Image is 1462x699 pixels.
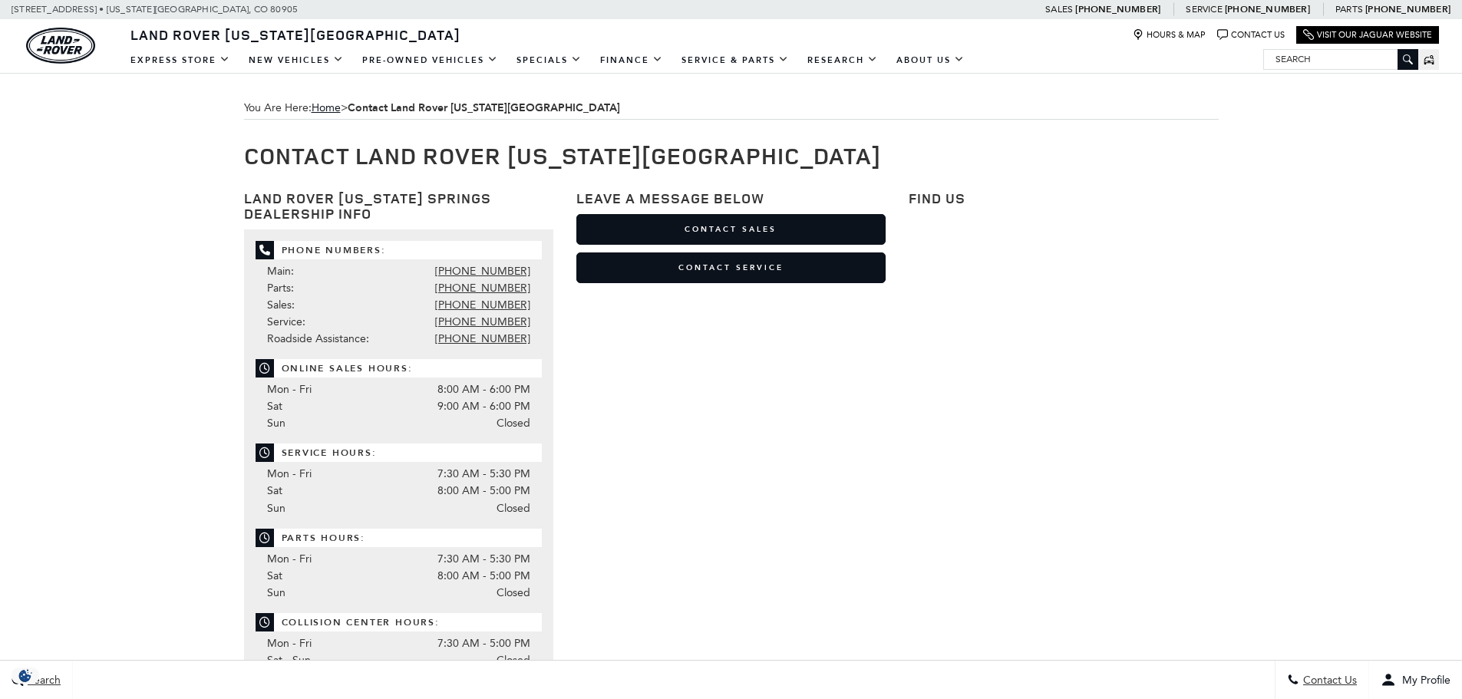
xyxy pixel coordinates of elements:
span: Parts: [267,282,294,295]
img: Land Rover [26,28,95,64]
a: [PHONE_NUMBER] [435,282,530,295]
div: Breadcrumbs [244,97,1219,120]
a: Finance [591,47,672,74]
span: Service: [267,315,305,328]
span: Mon - Fri [267,552,312,565]
a: About Us [887,47,974,74]
span: Sun [267,586,285,599]
section: Click to Open Cookie Consent Modal [8,668,43,684]
span: 8:00 AM - 5:00 PM [437,483,530,500]
span: 7:30 AM - 5:00 PM [437,635,530,652]
span: Sat - Sun [267,654,311,667]
span: Sat [267,569,282,582]
h3: Find Us [909,191,1218,206]
iframe: Dealer location map [909,214,1218,517]
a: Hours & Map [1133,29,1206,41]
input: Search [1264,50,1417,68]
span: Service Hours: [256,443,542,462]
a: Specials [507,47,591,74]
span: Online Sales Hours: [256,359,542,378]
span: Sales [1045,4,1073,15]
span: 7:30 AM - 5:30 PM [437,551,530,568]
span: Sun [267,417,285,430]
img: Opt-Out Icon [8,668,43,684]
span: Main: [267,265,294,278]
a: Service & Parts [672,47,798,74]
nav: Main Navigation [121,47,974,74]
span: Mon - Fri [267,637,312,650]
span: My Profile [1396,674,1450,687]
span: Sat [267,400,282,413]
span: Land Rover [US_STATE][GEOGRAPHIC_DATA] [130,25,460,44]
span: You Are Here: [244,97,1219,120]
span: Sat [267,484,282,497]
a: [PHONE_NUMBER] [435,265,530,278]
span: Mon - Fri [267,383,312,396]
span: Phone Numbers: [256,241,542,259]
a: Home [312,101,341,114]
span: Mon - Fri [267,467,312,480]
h1: Contact Land Rover [US_STATE][GEOGRAPHIC_DATA] [244,143,1219,168]
a: Land Rover [US_STATE][GEOGRAPHIC_DATA] [121,25,470,44]
span: Parts [1335,4,1363,15]
span: 9:00 AM - 6:00 PM [437,398,530,415]
span: 7:30 AM - 5:30 PM [437,466,530,483]
span: Closed [497,415,530,432]
span: Sales: [267,298,295,312]
a: Contact Us [1217,29,1285,41]
span: Service [1186,4,1222,15]
span: Collision Center Hours: [256,613,542,631]
h3: Land Rover [US_STATE] Springs Dealership Info [244,191,553,222]
span: Closed [497,585,530,602]
a: [PHONE_NUMBER] [1365,3,1450,15]
button: Open user profile menu [1369,661,1462,699]
span: Closed [497,500,530,517]
a: EXPRESS STORE [121,47,239,74]
strong: Contact Land Rover [US_STATE][GEOGRAPHIC_DATA] [348,101,620,115]
a: Research [798,47,887,74]
a: [PHONE_NUMBER] [435,332,530,345]
span: 8:00 AM - 6:00 PM [437,381,530,398]
a: [STREET_ADDRESS] • [US_STATE][GEOGRAPHIC_DATA], CO 80905 [12,4,298,15]
h3: Leave a Message Below [576,191,886,206]
a: Contact Service [576,252,886,283]
span: > [312,101,620,114]
a: land-rover [26,28,95,64]
a: New Vehicles [239,47,353,74]
a: [PHONE_NUMBER] [1225,3,1310,15]
a: [PHONE_NUMBER] [1075,3,1160,15]
span: Contact Us [1299,674,1357,687]
span: 8:00 AM - 5:00 PM [437,568,530,585]
a: [PHONE_NUMBER] [435,315,530,328]
span: Sun [267,502,285,515]
span: Roadside Assistance: [267,332,369,345]
span: Parts Hours: [256,529,542,547]
span: Closed [497,652,530,669]
a: Visit Our Jaguar Website [1303,29,1432,41]
a: Contact Sales [576,214,886,245]
a: Pre-Owned Vehicles [353,47,507,74]
a: [PHONE_NUMBER] [435,298,530,312]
